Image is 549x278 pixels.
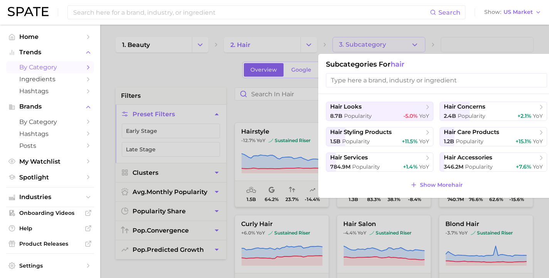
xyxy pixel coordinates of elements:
a: by Category [6,61,94,73]
span: 8.7b [330,112,342,119]
h1: Subcategories for [326,60,547,69]
span: YoY [419,163,429,170]
span: hair looks [330,103,362,111]
span: YoY [419,112,429,119]
a: Onboarding Videos [6,207,94,219]
button: hair care products1.2b Popularity+15.1% YoY [440,127,547,146]
span: +7.6% [516,163,531,170]
span: 2.4b [444,112,456,119]
a: Hashtags [6,128,94,140]
span: 1.5b [330,138,341,145]
a: Product Releases [6,238,94,250]
span: Popularity [352,163,380,170]
span: hair concerns [444,103,485,111]
button: hair looks8.7b Popularity-5.0% YoY [326,102,433,121]
button: Industries [6,191,94,203]
span: YoY [419,138,429,145]
a: Hashtags [6,85,94,97]
span: Popularity [344,112,372,119]
span: US Market [504,10,533,14]
span: hair care products [444,129,499,136]
button: hair styling products1.5b Popularity+11.5% YoY [326,127,433,146]
span: hair accessories [444,154,492,161]
span: by Category [19,118,81,126]
a: My Watchlist [6,156,94,167]
a: Help [6,223,94,234]
span: +2.1% [517,112,531,119]
span: Help [19,225,81,232]
span: +1.4% [403,163,418,170]
span: Spotlight [19,174,81,181]
span: My Watchlist [19,158,81,165]
span: Product Releases [19,240,81,247]
input: Search here for a brand, industry, or ingredient [72,6,430,19]
button: hair accessories346.2m Popularity+7.6% YoY [440,152,547,172]
a: by Category [6,116,94,128]
span: Show [484,10,501,14]
span: Popularity [465,163,493,170]
span: +15.1% [515,138,531,145]
span: Hashtags [19,130,81,137]
span: YoY [533,112,543,119]
span: +11.5% [402,138,418,145]
input: Type here a brand, industry or ingredient [326,73,547,87]
button: hair concerns2.4b Popularity+2.1% YoY [440,102,547,121]
span: Brands [19,103,81,110]
a: Home [6,31,94,43]
span: Show More hair [420,182,463,188]
span: hair styling products [330,129,392,136]
span: -5.0% [403,112,418,119]
span: 1.2b [444,138,454,145]
span: YoY [533,138,543,145]
span: hair services [330,154,368,161]
span: Search [438,9,460,16]
span: by Category [19,64,81,71]
span: 346.2m [444,163,463,170]
span: Ingredients [19,75,81,83]
a: Posts [6,140,94,152]
span: Industries [19,194,81,201]
button: hair services784.9m Popularity+1.4% YoY [326,152,433,172]
button: Trends [6,47,94,58]
span: Posts [19,142,81,149]
span: Home [19,33,81,40]
span: Popularity [456,138,484,145]
button: Show Morehair [408,179,464,190]
span: hair [391,60,405,69]
span: 784.9m [330,163,351,170]
a: Spotlight [6,171,94,183]
span: Onboarding Videos [19,209,81,216]
img: SPATE [8,7,49,16]
a: Ingredients [6,73,94,85]
button: ShowUS Market [482,7,543,17]
span: Trends [19,49,81,56]
span: Hashtags [19,87,81,95]
a: Settings [6,260,94,271]
button: Brands [6,101,94,112]
span: Settings [19,262,81,269]
span: Popularity [458,112,485,119]
span: Popularity [342,138,370,145]
span: YoY [533,163,543,170]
